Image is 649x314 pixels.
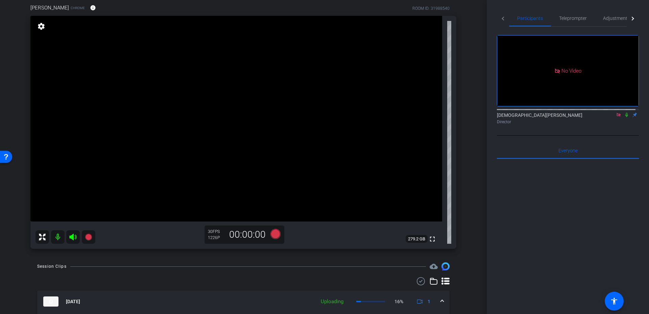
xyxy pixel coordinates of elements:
span: Destinations for your clips [430,262,438,270]
div: 00:00:00 [225,229,270,240]
span: Everyone [558,148,578,153]
mat-icon: accessibility [610,297,618,305]
mat-icon: fullscreen [428,235,436,243]
mat-icon: info [90,5,96,11]
div: 30 [208,229,225,234]
mat-expansion-panel-header: thumb-nail[DATE]Uploading16%1 [37,291,450,312]
span: FPS [213,229,220,234]
span: No Video [561,68,581,74]
img: thumb-nail [43,296,58,307]
span: [PERSON_NAME] [30,4,69,11]
div: Session Clips [37,263,67,270]
span: Chrome [71,5,85,10]
div: 1226P [208,235,225,240]
p: 16% [394,298,403,305]
span: Adjustments [603,16,630,21]
span: 279.2 GB [406,235,428,243]
mat-icon: cloud_upload [430,262,438,270]
div: Uploading [317,298,347,306]
img: Session clips [441,262,450,270]
span: Participants [517,16,543,21]
mat-icon: settings [37,22,46,30]
span: Teleprompter [559,16,587,21]
div: ROOM ID: 31988540 [412,5,450,11]
div: Director [497,119,639,125]
div: [DEMOGRAPHIC_DATA][PERSON_NAME] [497,112,639,125]
span: 1 [428,298,430,305]
span: [DATE] [66,298,80,305]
